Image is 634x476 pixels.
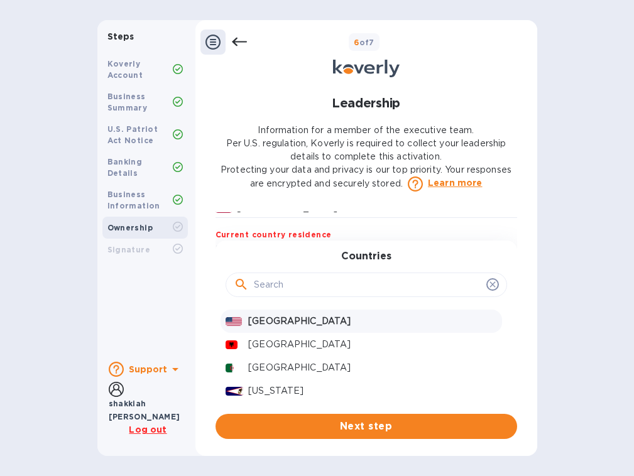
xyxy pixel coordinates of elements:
span: 6 [354,38,359,47]
span: Next step [226,419,507,434]
b: Support [129,364,168,374]
b: shakkiah [PERSON_NAME] [109,399,180,421]
img: AS [226,387,243,396]
img: US [226,317,243,326]
p: [GEOGRAPHIC_DATA] [248,338,496,351]
h3: Countries [341,251,391,262]
b: Signature [107,245,151,254]
a: Learn more [428,176,483,189]
p: Information for a member of the executive team. Per U.S. regulation, Koverly is required to colle... [216,124,517,192]
u: Log out [129,425,167,435]
p: [GEOGRAPHIC_DATA] [248,361,496,374]
img: AL [226,340,238,349]
b: Current country residence [216,230,332,239]
b: Business Summary [107,92,148,112]
b: U.S. Patriot Act Notice [107,124,158,145]
button: Next step [216,414,517,439]
b: Koverly Account [107,59,143,80]
p: [US_STATE] [248,384,496,398]
b: Banking Details [107,157,143,178]
b: Steps [107,31,134,41]
h1: Leadership [332,87,400,119]
b: of 7 [354,38,374,47]
p: [GEOGRAPHIC_DATA] [248,315,496,328]
img: DZ [226,364,239,372]
b: Business Information [107,190,160,210]
b: Ownership [107,223,153,232]
input: Search [254,276,481,295]
p: Enter country [216,243,276,256]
